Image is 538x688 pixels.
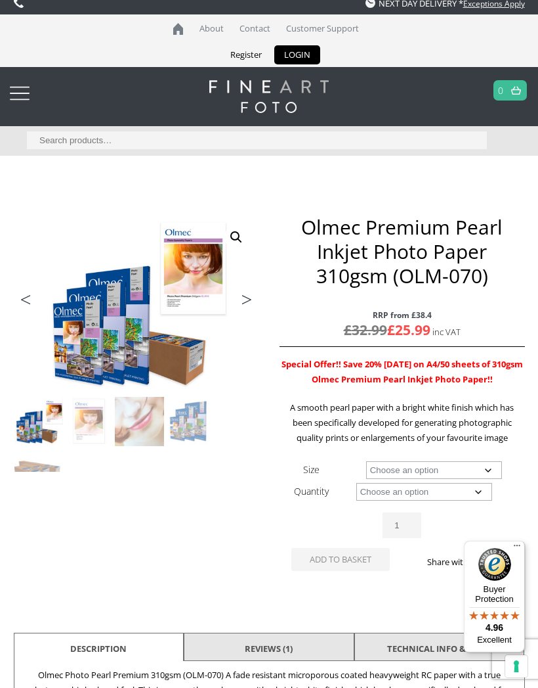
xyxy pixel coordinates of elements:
img: Olmec Premium Pearl Inkjet Photo Paper 310gsm (OLM-070) - Image 2 [64,397,114,446]
a: View full-screen image gallery [224,225,248,249]
a: Register [220,45,272,64]
img: facebook sharing button [402,575,413,585]
span: 4.96 [486,622,503,633]
label: Quantity [294,485,329,497]
button: Trusted Shops TrustmarkBuyer Protection4.96Excellent [464,541,525,653]
p: A smooth pearl paper with a bright white finish which has been specifically developed for generat... [279,400,525,446]
p: Buyer Protection [464,584,525,604]
img: Trusted Shops Trustmark [478,548,511,581]
img: Olmec Premium Pearl Inkjet Photo Paper 310gsm (OLM-070) - Image 5 [14,447,64,497]
img: twitter sharing button [418,575,428,585]
label: Size [303,463,320,476]
span: £ [344,321,352,339]
span: RRP from £38.4 [279,308,525,323]
span: £ [387,321,395,339]
bdi: 32.99 [344,321,387,339]
img: logo-white.svg [209,80,328,113]
button: Menu [509,541,525,557]
a: Description [70,637,127,660]
input: Product quantity [383,513,421,538]
button: Add to basket [291,548,390,571]
img: Olmec Premium Pearl Inkjet Photo Paper 310gsm (OLM-070) - Image 3 [115,397,164,446]
a: Contact [233,14,277,43]
img: Olmec Premium Pearl Inkjet Photo Paper 310gsm (OLM-070) - Image 4 [165,397,215,446]
p: Excellent [464,635,525,645]
a: Reviews (1) [245,637,293,660]
a: 0 [498,81,504,100]
bdi: 25.99 [387,321,430,339]
a: LOGIN [274,45,320,64]
a: Customer Support [279,14,365,43]
input: Search products… [27,131,487,149]
h1: Olmec Premium Pearl Inkjet Photo Paper 310gsm (OLM-070) [279,215,525,288]
strong: Special Offer!! Save 20% [DATE] on A4/50 sheets of 310gsm Olmec Premium Pearl Inkjet Photo Paper!! [281,358,523,385]
img: email sharing button [434,575,444,585]
button: Your consent preferences for tracking technologies [505,655,528,677]
p: Share with a friend [402,555,525,570]
img: Olmec Premium Pearl Inkjet Photo Paper 310gsm (OLM-070) [14,397,64,446]
a: TECHNICAL INFO & DOCS [387,637,491,660]
a: About [193,14,230,43]
img: basket.svg [511,86,521,95]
